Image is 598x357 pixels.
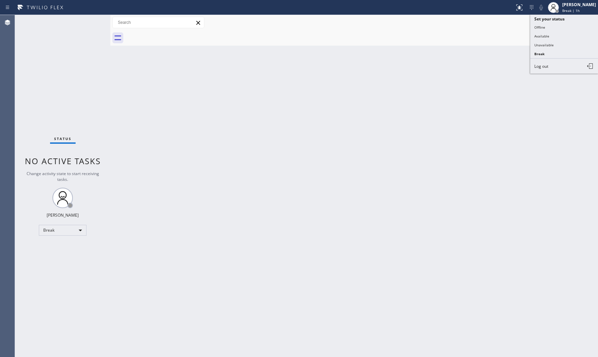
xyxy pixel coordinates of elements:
[27,171,99,182] span: Change activity state to start receiving tasks.
[39,225,86,236] div: Break
[562,8,580,13] span: Break | 1h
[54,136,72,141] span: Status
[562,2,596,7] div: [PERSON_NAME]
[113,17,204,28] input: Search
[536,3,546,12] button: Mute
[47,212,79,218] div: [PERSON_NAME]
[25,155,101,167] span: No active tasks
